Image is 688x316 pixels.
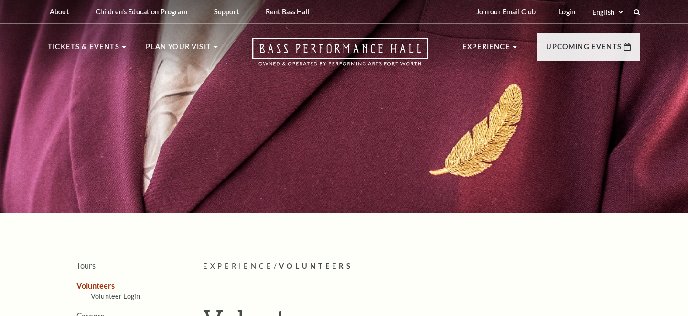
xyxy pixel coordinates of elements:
p: Tickets & Events [48,41,119,58]
p: Support [214,8,239,16]
p: Rent Bass Hall [266,8,310,16]
p: Plan Your Visit [146,41,211,58]
p: Children's Education Program [96,8,187,16]
span: Volunteers [279,262,353,270]
span: Experience [203,262,274,270]
a: Tours [76,261,96,270]
a: Volunteers [76,281,115,290]
p: About [50,8,69,16]
p: Upcoming Events [546,41,622,58]
select: Select: [591,8,624,17]
p: / [203,261,640,273]
p: Experience [462,41,510,58]
a: Volunteer Login [91,292,140,300]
